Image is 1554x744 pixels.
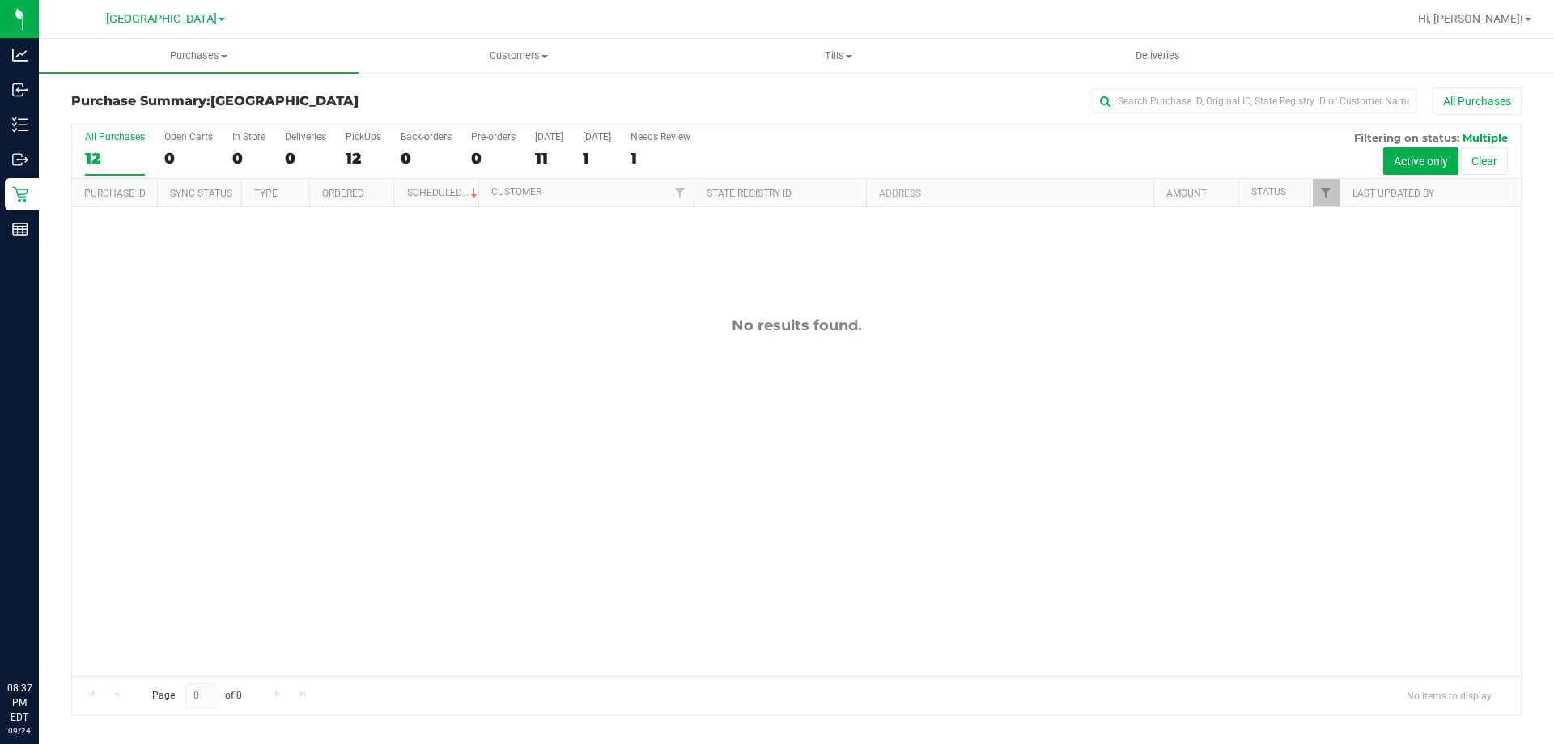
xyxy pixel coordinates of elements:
[471,131,516,142] div: Pre-orders
[1114,49,1202,63] span: Deliveries
[285,131,326,142] div: Deliveries
[39,39,359,73] a: Purchases
[1418,12,1523,25] span: Hi, [PERSON_NAME]!
[164,131,213,142] div: Open Carts
[1166,188,1207,199] a: Amount
[1313,179,1340,206] a: Filter
[535,149,563,168] div: 11
[1093,89,1416,113] input: Search Purchase ID, Original ID, State Registry ID or Customer Name...
[491,186,541,198] a: Customer
[7,681,32,725] p: 08:37 PM EDT
[407,187,481,198] a: Scheduled
[12,47,28,63] inline-svg: Analytics
[85,131,145,142] div: All Purchases
[1354,131,1459,144] span: Filtering on status:
[678,39,998,73] a: Tills
[631,149,690,168] div: 1
[583,149,611,168] div: 1
[471,149,516,168] div: 0
[1433,87,1522,115] button: All Purchases
[359,39,678,73] a: Customers
[16,614,65,663] iframe: Resource center
[535,131,563,142] div: [DATE]
[72,317,1521,334] div: No results found.
[322,188,364,199] a: Ordered
[285,149,326,168] div: 0
[401,131,452,142] div: Back-orders
[679,49,997,63] span: Tills
[707,188,792,199] a: State Registry ID
[1461,147,1508,175] button: Clear
[170,188,232,199] a: Sync Status
[138,683,255,708] span: Page of 0
[583,131,611,142] div: [DATE]
[232,149,265,168] div: 0
[12,117,28,133] inline-svg: Inventory
[346,131,381,142] div: PickUps
[346,149,381,168] div: 12
[232,131,265,142] div: In Store
[1463,131,1508,144] span: Multiple
[1251,186,1286,198] a: Status
[1352,188,1434,199] a: Last Updated By
[401,149,452,168] div: 0
[7,725,32,737] p: 09/24
[12,186,28,202] inline-svg: Retail
[359,49,677,63] span: Customers
[1383,147,1458,175] button: Active only
[85,149,145,168] div: 12
[631,131,690,142] div: Needs Review
[71,94,554,108] h3: Purchase Summary:
[106,12,217,26] span: [GEOGRAPHIC_DATA]
[667,179,694,206] a: Filter
[12,82,28,98] inline-svg: Inbound
[12,151,28,168] inline-svg: Outbound
[254,188,278,199] a: Type
[164,149,213,168] div: 0
[12,221,28,237] inline-svg: Reports
[866,179,1153,207] th: Address
[39,49,359,63] span: Purchases
[1394,683,1505,708] span: No items to display
[84,188,146,199] a: Purchase ID
[998,39,1318,73] a: Deliveries
[210,93,359,108] span: [GEOGRAPHIC_DATA]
